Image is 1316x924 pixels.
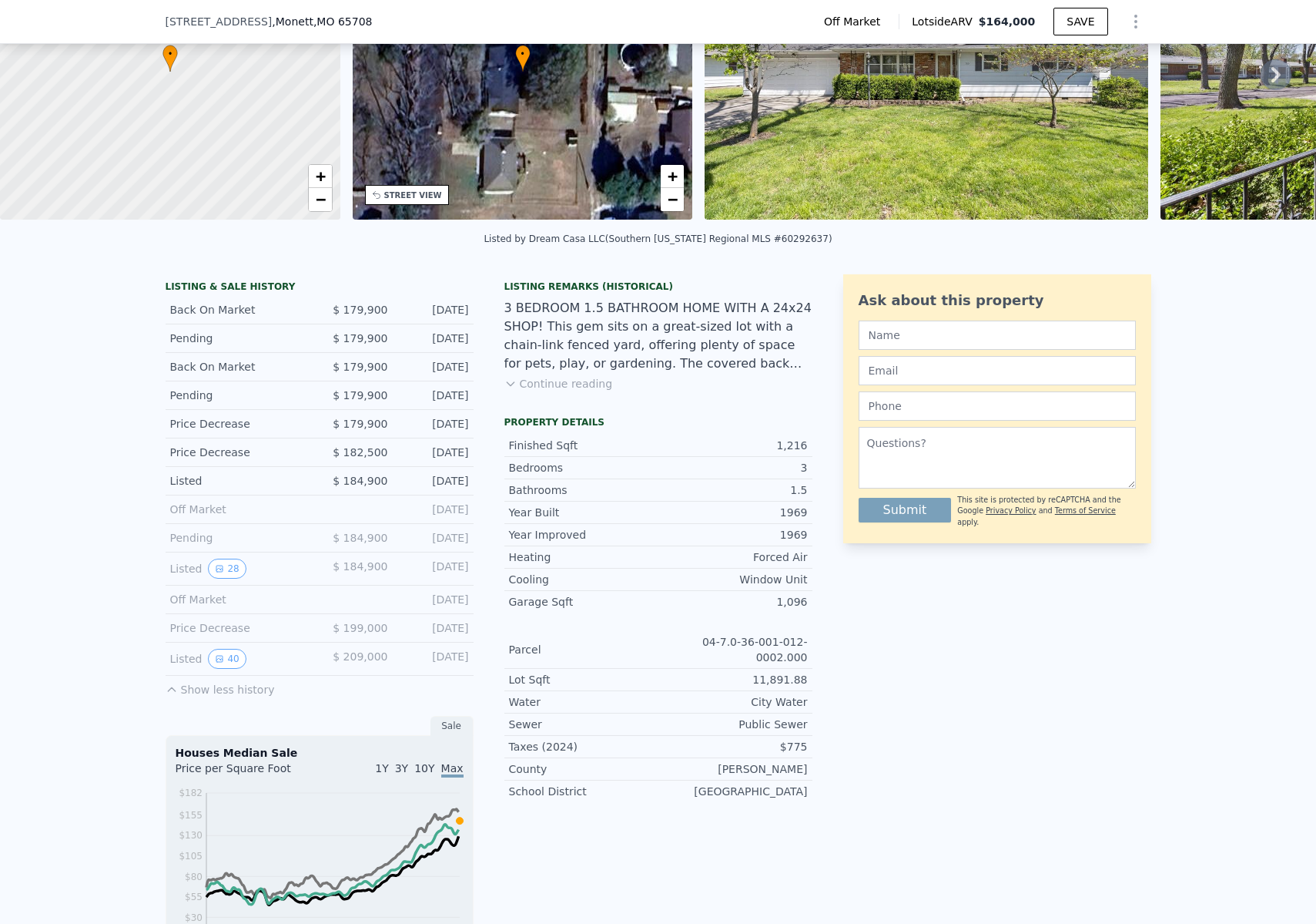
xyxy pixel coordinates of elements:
[661,188,684,211] a: Zoom out
[208,559,246,579] button: View historical data
[658,784,808,799] div: [GEOGRAPHIC_DATA]
[1053,8,1107,35] button: SAVE
[315,190,325,209] span: −
[859,498,952,522] button: Submit
[400,388,469,403] div: [DATE]
[658,672,808,687] div: 11,891.88
[658,549,808,565] div: Forced Air
[170,502,307,517] div: Off Market
[658,482,808,498] div: 1.5
[661,165,684,188] a: Zoom in
[333,650,387,663] span: $ 209,000
[509,549,658,565] div: Heating
[509,438,658,453] div: Finished Sqft
[658,438,808,453] div: 1,216
[179,851,203,862] tspan: $105
[185,892,203,902] tspan: $55
[859,321,1136,350] input: Name
[509,672,658,687] div: Lot Sqft
[859,356,1136,385] input: Email
[333,418,387,430] span: $ 179,900
[176,745,464,761] div: Houses Median Sale
[658,634,808,665] div: 04-7.0-36-001-012-0002.000
[176,761,320,785] div: Price per Square Foot
[484,234,832,244] div: Listed by Dream Casa LLC (Southern [US_STATE] Regional MLS #60292637)
[170,592,307,607] div: Off Market
[1120,6,1151,37] button: Show Options
[315,166,325,186] span: +
[400,592,469,607] div: [DATE]
[400,331,469,346] div: [DATE]
[185,872,203,882] tspan: $80
[414,762,434,774] span: 10Y
[658,594,808,610] div: 1,096
[509,460,658,475] div: Bedrooms
[668,166,678,186] span: +
[333,475,387,487] span: $ 184,900
[504,376,613,391] button: Continue reading
[333,304,387,316] span: $ 179,900
[400,620,469,636] div: [DATE]
[333,332,387,344] span: $ 179,900
[400,649,469,669] div: [DATE]
[272,14,372,29] span: , Monett
[658,717,808,732] div: Public Sewer
[1055,506,1116,515] a: Terms of Service
[986,506,1036,515] a: Privacy Policy
[333,560,387,573] span: $ 184,900
[509,784,658,799] div: School District
[333,622,387,634] span: $ 199,000
[333,361,387,373] span: $ 179,900
[400,302,469,318] div: [DATE]
[313,15,373,28] span: , MO 65708
[658,460,808,475] div: 3
[179,830,203,841] tspan: $130
[515,45,531,72] div: •
[859,391,1136,421] input: Phone
[658,694,808,710] div: City Water
[185,912,203,923] tspan: $30
[170,445,307,460] div: Price Decrease
[658,505,808,520] div: 1969
[166,281,474,296] div: LISTING & SALE HISTORY
[509,505,658,520] div: Year Built
[333,532,387,544] span: $ 184,900
[509,572,658,587] div: Cooling
[400,502,469,517] div: [DATE]
[170,530,307,546] div: Pending
[509,717,658,732] div: Sewer
[309,188,332,211] a: Zoom out
[170,359,307,375] div: Back On Market
[658,761,808,777] div: [PERSON_NAME]
[333,446,387,459] span: $ 182,500
[859,290,1136,311] div: Ask about this property
[658,527,808,543] div: 1969
[170,620,307,636] div: Price Decrease
[309,165,332,188] a: Zoom in
[430,716,474,736] div: Sale
[658,572,808,587] div: Window Unit
[170,331,307,346] div: Pending
[400,359,469,375] div: [DATE]
[509,482,658,498] div: Bathrooms
[375,762,388,774] span: 1Y
[162,45,178,72] div: •
[509,642,658,657] div: Parcel
[333,389,387,402] span: $ 179,900
[166,14,273,29] span: [STREET_ADDRESS]
[179,788,203,798] tspan: $182
[979,15,1036,28] span: $164,000
[400,473,469,489] div: [DATE]
[170,302,307,318] div: Back On Market
[166,676,275,697] button: Show less history
[162,47,178,61] span: •
[395,762,408,774] span: 3Y
[170,388,307,403] div: Pending
[384,190,442,201] div: STREET VIEW
[824,14,886,29] span: Off Market
[668,190,678,209] span: −
[509,761,658,777] div: County
[509,694,658,710] div: Water
[400,416,469,432] div: [DATE]
[504,416,812,428] div: Property details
